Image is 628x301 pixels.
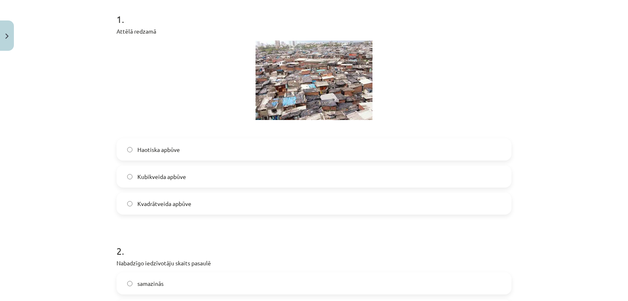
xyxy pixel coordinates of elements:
h1: 2 . [117,231,511,256]
img: icon-close-lesson-0947bae3869378f0d4975bcd49f059093ad1ed9edebbc8119c70593378902aed.svg [5,34,9,39]
p: Attēlā redzamā [117,27,511,36]
input: Kubikveida apbūve [127,174,132,179]
span: samazinās [137,279,164,288]
span: Haotiska apbūve [137,145,180,154]
input: samazinās [127,281,132,286]
span: Kubikveida apbūve [137,172,186,181]
p: Nabadzīgo iedzīvotāju skaits pasaulē [117,259,511,267]
input: Haotiska apbūve [127,147,132,152]
input: Kvadrātveida apbūve [127,201,132,206]
span: Kvadrātveida apbūve [137,199,191,208]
